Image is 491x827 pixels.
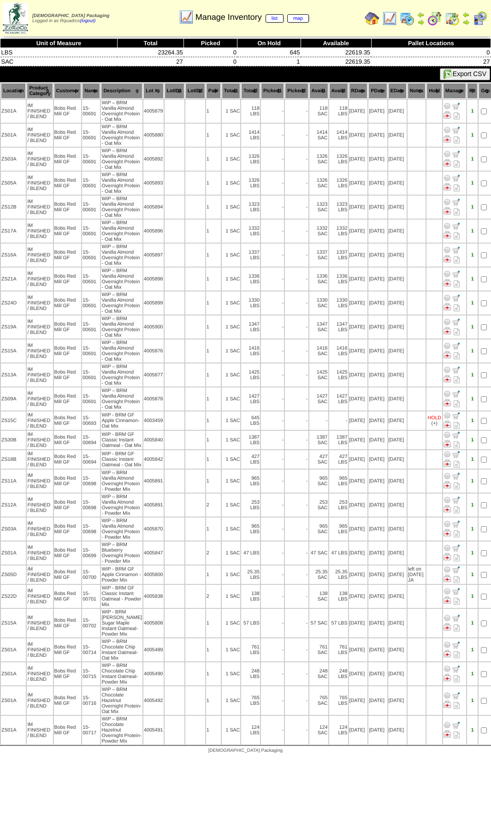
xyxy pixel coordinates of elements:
[452,692,460,699] img: Move
[444,623,451,631] img: Manage Hold
[454,208,460,215] i: Note
[1,268,26,291] td: ZS21A
[222,124,241,147] td: 1 SAC
[452,721,460,729] img: Move
[101,292,142,315] td: WIP – BRM Vanilla Almond Overnight Protein - Oat Mix
[444,102,451,110] img: Adjust
[222,100,241,123] td: 1 SAC
[444,390,451,398] img: Adjust
[467,108,478,114] div: 1
[388,100,407,123] td: [DATE]
[388,220,407,243] td: [DATE]
[444,318,451,326] img: Adjust
[368,244,387,267] td: [DATE]
[27,268,53,291] td: IM FINISHED / BLEND
[309,220,328,243] td: 1332 SAC
[261,83,284,99] th: Picked1
[444,544,451,552] img: Adjust
[454,184,460,191] i: Note
[444,451,451,458] img: Adjust
[371,57,491,66] td: 27
[1,244,26,267] td: ZS16A
[82,124,100,147] td: 15-00691
[454,256,460,263] i: Note
[27,124,53,147] td: IM FINISHED / BLEND
[27,196,53,219] td: IM FINISHED / BLEND
[329,268,348,291] td: 1336 LBS
[165,83,184,99] th: LotID1
[101,83,142,99] th: Description
[54,124,82,147] td: Bobs Red Mill GF
[444,553,451,560] img: Manage Hold
[388,268,407,291] td: [DATE]
[241,244,260,267] td: 1337 LBS
[454,113,460,119] i: Note
[266,14,284,23] a: list
[452,318,460,326] img: Move
[301,57,372,66] td: 22619.35
[444,505,451,512] img: Manage Hold
[309,100,328,123] td: 118 SAC
[444,701,451,708] img: Manage Hold
[241,100,260,123] td: 118 LBS
[27,172,53,195] td: IM FINISHED / BLEND
[27,148,53,171] td: IM FINISHED / BLEND
[27,83,53,99] th: Product Category
[285,172,308,195] td: -
[444,665,451,672] img: Adjust
[184,57,237,66] td: 0
[0,39,118,48] th: Unit of Measure
[445,11,460,26] img: calendarinout.gif
[452,198,460,206] img: Move
[427,11,442,26] img: calendarblend.gif
[452,126,460,134] img: Move
[241,172,260,195] td: 1326 LBS
[368,124,387,147] td: [DATE]
[54,268,82,291] td: Bobs Red Mill GF
[462,11,470,18] img: arrowleft.gif
[143,268,164,291] td: 4005898
[195,12,309,22] span: Manage Inventory
[206,124,221,147] td: 1
[452,665,460,672] img: Move
[444,496,451,504] img: Adjust
[452,102,460,110] img: Move
[80,18,95,24] a: (logout)
[261,292,284,315] td: -
[27,100,53,123] td: IM FINISHED / BLEND
[241,292,260,315] td: 1330 LBS
[349,292,368,315] td: [DATE]
[368,100,387,123] td: [DATE]
[27,244,53,267] td: IM FINISHED / BLEND
[452,472,460,480] img: Move
[143,292,164,315] td: 4005899
[101,220,142,243] td: WIP – BRM Vanilla Almond Overnight Protein - Oat Mix
[329,244,348,267] td: 1337 LBS
[467,276,478,282] div: 1
[54,244,82,267] td: Bobs Red Mill GF
[3,3,28,34] img: zoroco-logo-small.webp
[349,83,368,99] th: RDate
[261,268,284,291] td: -
[349,196,368,219] td: [DATE]
[222,220,241,243] td: 1 SAC
[309,124,328,147] td: 1414 SAC
[444,431,451,439] img: Adjust
[444,327,451,334] img: Manage Hold
[454,280,460,287] i: Note
[309,83,328,99] th: Avail1
[444,529,451,536] img: Manage Hold
[400,11,414,26] img: calendarprod.gif
[82,83,100,99] th: Name
[117,57,183,66] td: 27
[285,220,308,243] td: -
[444,520,451,528] img: Adjust
[452,222,460,230] img: Move
[143,172,164,195] td: 4005893
[1,83,26,99] th: Location
[222,172,241,195] td: 1 SAC
[287,14,309,23] a: map
[444,421,451,428] img: Manage Hold
[444,135,451,143] img: Manage Hold
[444,575,451,582] img: Manage Hold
